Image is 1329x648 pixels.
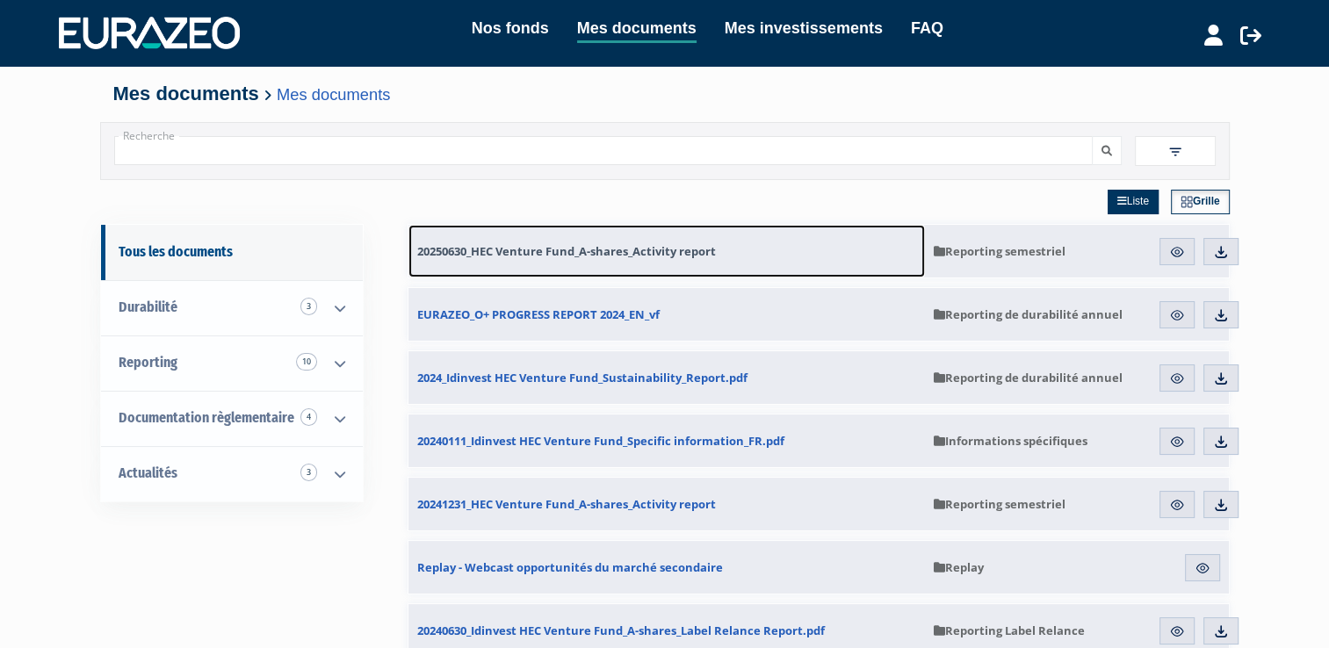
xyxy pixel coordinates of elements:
[417,370,748,385] span: 2024_Idinvest HEC Venture Fund_Sustainability_Report.pdf
[119,299,177,315] span: Durabilité
[1181,196,1193,208] img: grid.svg
[1169,434,1185,450] img: eye.svg
[1213,497,1229,513] img: download.svg
[417,559,723,575] span: Replay - Webcast opportunités du marché secondaire
[934,496,1065,512] span: Reporting semestriel
[934,243,1065,259] span: Reporting semestriel
[277,85,390,104] a: Mes documents
[408,288,925,341] a: EURAZEO_O+ PROGRESS REPORT 2024_EN_vf
[417,433,784,449] span: 20240111_Idinvest HEC Venture Fund_Specific information_FR.pdf
[1213,307,1229,323] img: download.svg
[934,623,1085,638] span: Reporting Label Relance
[296,353,317,371] span: 10
[101,280,363,335] a: Durabilité 3
[934,433,1087,449] span: Informations spécifiques
[1195,560,1210,576] img: eye.svg
[1213,434,1229,450] img: download.svg
[417,623,825,638] span: 20240630_Idinvest HEC Venture Fund_A-shares_Label Relance Report.pdf
[101,391,363,446] a: Documentation règlementaire 4
[114,136,1093,165] input: Recherche
[577,16,697,43] a: Mes documents
[1169,497,1185,513] img: eye.svg
[417,496,716,512] span: 20241231_HEC Venture Fund_A-shares_Activity report
[300,408,317,426] span: 4
[408,478,925,530] a: 20241231_HEC Venture Fund_A-shares_Activity report
[911,16,943,40] a: FAQ
[119,409,294,426] span: Documentation règlementaire
[119,464,177,481] span: Actualités
[300,464,317,481] span: 3
[119,354,177,371] span: Reporting
[59,17,240,48] img: 1732889491-logotype_eurazeo_blanc_rvb.png
[1213,371,1229,386] img: download.svg
[725,16,883,40] a: Mes investissements
[1169,623,1185,639] img: eye.svg
[1171,190,1230,214] a: Grille
[1169,244,1185,260] img: eye.svg
[934,306,1123,322] span: Reporting de durabilité annuel
[1169,307,1185,323] img: eye.svg
[408,414,925,467] a: 20240111_Idinvest HEC Venture Fund_Specific information_FR.pdf
[101,335,363,391] a: Reporting 10
[101,446,363,501] a: Actualités 3
[472,16,549,40] a: Nos fonds
[113,83,1217,104] h4: Mes documents
[101,225,363,280] a: Tous les documents
[408,225,925,277] a: 20250630_HEC Venture Fund_A-shares_Activity report
[1108,190,1159,214] a: Liste
[1169,371,1185,386] img: eye.svg
[1167,144,1183,160] img: filter.svg
[408,351,925,404] a: 2024_Idinvest HEC Venture Fund_Sustainability_Report.pdf
[417,306,660,322] span: EURAZEO_O+ PROGRESS REPORT 2024_EN_vf
[1213,244,1229,260] img: download.svg
[417,243,716,259] span: 20250630_HEC Venture Fund_A-shares_Activity report
[408,541,925,594] a: Replay - Webcast opportunités du marché secondaire
[1213,623,1229,639] img: download.svg
[934,370,1123,385] span: Reporting de durabilité annuel
[300,298,317,315] span: 3
[934,559,984,575] span: Replay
